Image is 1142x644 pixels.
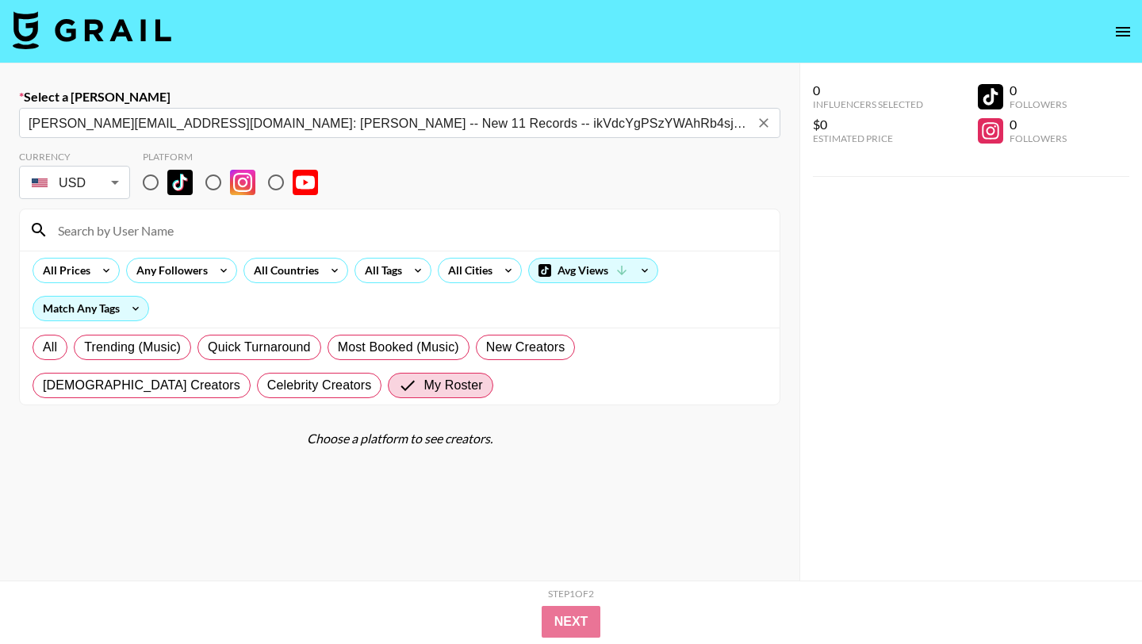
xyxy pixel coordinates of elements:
[1010,117,1067,132] div: 0
[43,338,57,357] span: All
[439,259,496,282] div: All Cities
[244,259,322,282] div: All Countries
[1010,82,1067,98] div: 0
[33,297,148,320] div: Match Any Tags
[355,259,405,282] div: All Tags
[48,217,770,243] input: Search by User Name
[529,259,657,282] div: Avg Views
[813,132,923,144] div: Estimated Price
[293,170,318,195] img: YouTube
[127,259,211,282] div: Any Followers
[813,98,923,110] div: Influencers Selected
[43,376,240,395] span: [DEMOGRAPHIC_DATA] Creators
[813,82,923,98] div: 0
[1107,16,1139,48] button: open drawer
[486,338,565,357] span: New Creators
[19,89,780,105] label: Select a [PERSON_NAME]
[230,170,255,195] img: Instagram
[338,338,459,357] span: Most Booked (Music)
[22,169,127,197] div: USD
[19,431,780,447] div: Choose a platform to see creators.
[143,151,331,163] div: Platform
[167,170,193,195] img: TikTok
[542,606,601,638] button: Next
[813,117,923,132] div: $0
[208,338,311,357] span: Quick Turnaround
[84,338,181,357] span: Trending (Music)
[1010,98,1067,110] div: Followers
[267,376,372,395] span: Celebrity Creators
[19,151,130,163] div: Currency
[423,376,482,395] span: My Roster
[1010,132,1067,144] div: Followers
[753,112,775,134] button: Clear
[33,259,94,282] div: All Prices
[548,588,594,600] div: Step 1 of 2
[13,11,171,49] img: Grail Talent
